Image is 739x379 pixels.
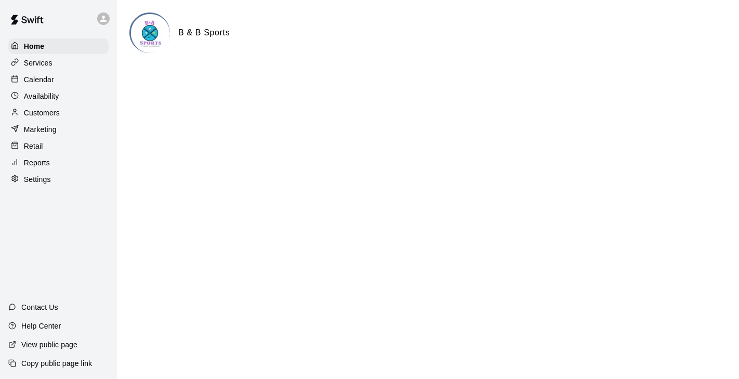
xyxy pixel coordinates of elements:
p: Help Center [21,321,61,331]
p: Home [24,41,45,51]
p: Copy public page link [21,358,92,369]
p: Services [24,58,52,68]
h6: B & B Sports [178,26,230,40]
a: Customers [8,105,109,121]
p: Calendar [24,74,54,85]
p: Reports [24,158,50,168]
a: Settings [8,172,109,187]
p: Contact Us [21,302,58,312]
p: Availability [24,91,59,101]
p: Retail [24,141,43,151]
img: B & B Sports logo [131,14,170,53]
a: Home [8,38,109,54]
a: Calendar [8,72,109,87]
a: Services [8,55,109,71]
a: Reports [8,155,109,171]
p: Settings [24,174,51,185]
p: View public page [21,339,77,350]
a: Marketing [8,122,109,137]
a: Availability [8,88,109,104]
a: Retail [8,138,109,154]
p: Customers [24,108,60,118]
p: Marketing [24,124,57,135]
